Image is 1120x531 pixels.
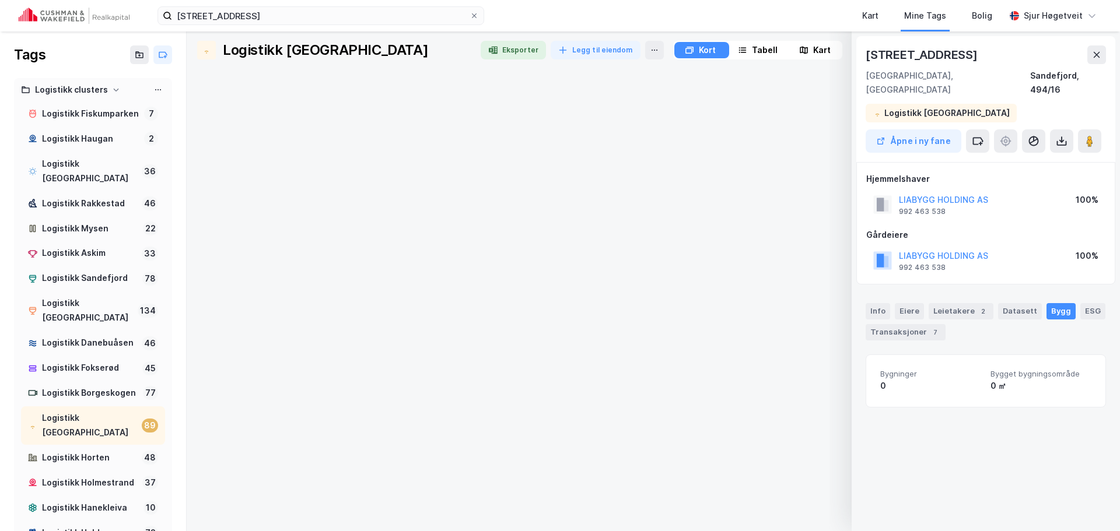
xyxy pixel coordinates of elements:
[19,8,129,24] img: cushman-wakefield-realkapital-logo.202ea83816669bd177139c58696a8fa1.svg
[899,263,946,272] div: 992 463 538
[880,379,981,393] div: 0
[1076,249,1098,263] div: 100%
[929,326,941,338] div: 7
[895,303,924,319] div: Eiere
[143,221,158,235] div: 22
[42,336,137,350] div: Logistikk Danebuåsen
[1080,303,1105,319] div: ESG
[42,132,139,146] div: Logistikk Haugan
[42,196,137,211] div: Logistikk Rakkestad
[866,324,946,340] div: Transaksjoner
[21,241,165,265] a: Logistikk Askim33
[42,157,137,186] div: Logistikk [GEOGRAPHIC_DATA]
[21,217,165,241] a: Logistikk Mysen22
[866,69,1030,97] div: [GEOGRAPHIC_DATA], [GEOGRAPHIC_DATA]
[42,411,137,440] div: Logistikk [GEOGRAPHIC_DATA]
[14,45,45,64] div: Tags
[42,271,138,286] div: Logistikk Sandefjord
[42,296,133,325] div: Logistikk [GEOGRAPHIC_DATA]
[862,9,878,23] div: Kart
[42,476,138,490] div: Logistikk Holmestrand
[866,129,961,153] button: Åpne i ny fane
[813,43,831,57] div: Kart
[972,9,992,23] div: Bolig
[42,221,138,236] div: Logistikk Mysen
[142,272,158,286] div: 78
[866,45,980,64] div: [STREET_ADDRESS]
[991,369,1091,379] span: Bygget bygningsområde
[42,361,138,375] div: Logistikk Fokserød
[21,446,165,470] a: Logistikk Horten48
[866,228,1105,242] div: Gårdeiere
[142,476,158,490] div: 37
[1030,69,1106,97] div: Sandefjord, 494/16
[866,172,1105,186] div: Hjemmelshaver
[21,127,165,151] a: Logistikk Haugan2
[172,7,470,24] input: Søk på adresse, matrikkel, gårdeiere, leietakere eller personer
[551,41,640,59] button: Legg til eiendom
[1076,193,1098,207] div: 100%
[21,152,165,191] a: Logistikk [GEOGRAPHIC_DATA]36
[21,192,165,216] a: Logistikk Rakkestad46
[144,107,158,121] div: 7
[223,41,428,59] div: Logistikk [GEOGRAPHIC_DATA]
[21,102,165,126] a: Logistikk Fiskumparken7
[42,501,139,515] div: Logistikk Hanekleiva
[42,107,139,121] div: Logistikk Fiskumparken
[142,336,158,350] div: 46
[142,247,158,261] div: 33
[42,246,137,261] div: Logistikk Askim
[21,496,165,520] a: Logistikk Hanekleiva10
[481,41,546,59] button: Eksporter
[904,9,946,23] div: Mine Tags
[1024,9,1083,23] div: Sjur Høgetveit
[142,196,158,210] div: 46
[138,304,158,318] div: 134
[899,207,946,216] div: 992 463 538
[866,303,890,319] div: Info
[699,43,716,57] div: Kort
[35,83,108,97] div: Logistikk clusters
[21,381,165,405] a: Logistikk Borgeskogen77
[991,379,1091,393] div: 0 ㎡
[143,501,158,515] div: 10
[42,451,137,465] div: Logistikk Horten
[21,356,165,380] a: Logistikk Fokserød45
[21,471,165,495] a: Logistikk Holmestrand37
[1046,303,1076,319] div: Bygg
[752,43,778,57] div: Tabell
[42,386,138,400] div: Logistikk Borgeskogen
[929,303,993,319] div: Leietakere
[142,419,158,432] div: 89
[21,266,165,290] a: Logistikk Sandefjord78
[21,291,165,330] a: Logistikk [GEOGRAPHIC_DATA]134
[1062,475,1120,531] div: Kontrollprogram for chat
[1062,475,1120,531] iframe: Chat Widget
[144,132,158,146] div: 2
[880,369,981,379] span: Bygninger
[998,303,1042,319] div: Datasett
[142,164,158,178] div: 36
[142,451,158,465] div: 48
[142,361,158,375] div: 45
[884,106,1010,120] div: Logistikk [GEOGRAPHIC_DATA]
[21,331,165,355] a: Logistikk Danebuåsen46
[21,406,165,445] a: Logistikk [GEOGRAPHIC_DATA]89
[143,386,158,400] div: 77
[977,305,989,317] div: 2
